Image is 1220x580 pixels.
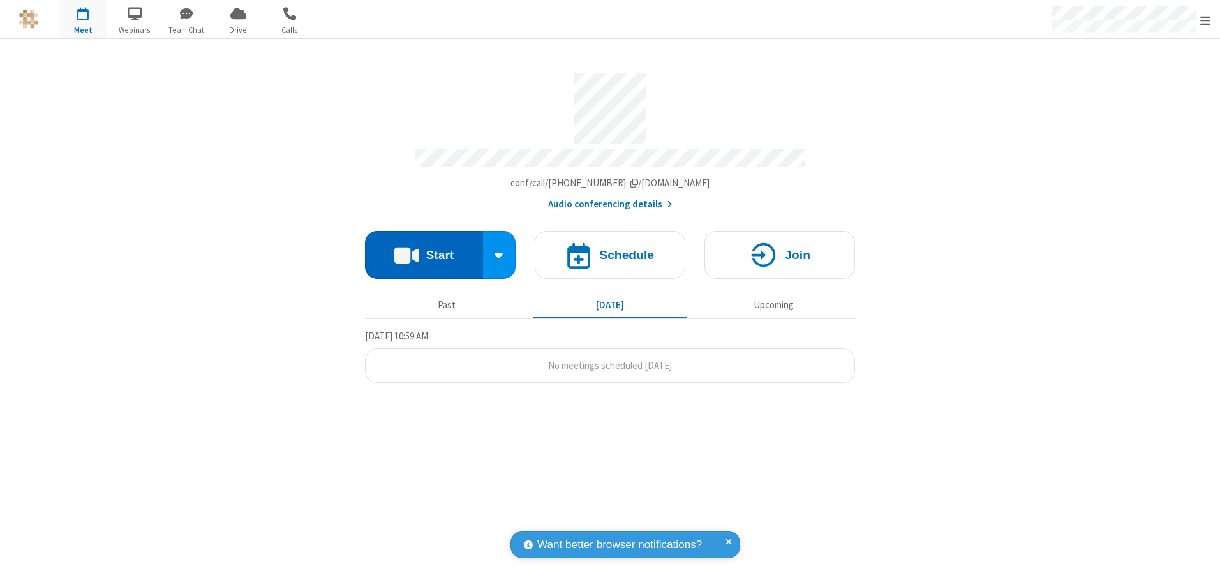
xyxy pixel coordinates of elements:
section: Account details [365,63,855,212]
img: QA Selenium DO NOT DELETE OR CHANGE [19,10,38,29]
span: Want better browser notifications? [537,537,702,553]
span: Webinars [111,24,159,36]
button: Audio conferencing details [548,197,673,212]
span: [DATE] 10:59 AM [365,330,428,342]
button: Copy my meeting room linkCopy my meeting room link [510,176,710,191]
span: Drive [214,24,262,36]
button: Upcoming [697,293,851,317]
button: Schedule [535,231,685,279]
span: No meetings scheduled [DATE] [548,359,672,371]
section: Today's Meetings [365,329,855,383]
h4: Start [426,249,454,261]
button: Past [370,293,524,317]
span: Calls [266,24,314,36]
h4: Schedule [599,249,654,261]
button: Start [365,231,483,279]
button: [DATE] [533,293,687,317]
span: Meet [59,24,107,36]
h4: Join [785,249,810,261]
div: Start conference options [483,231,516,279]
span: Team Chat [163,24,211,36]
span: Copy my meeting room link [510,177,710,189]
button: Join [704,231,855,279]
